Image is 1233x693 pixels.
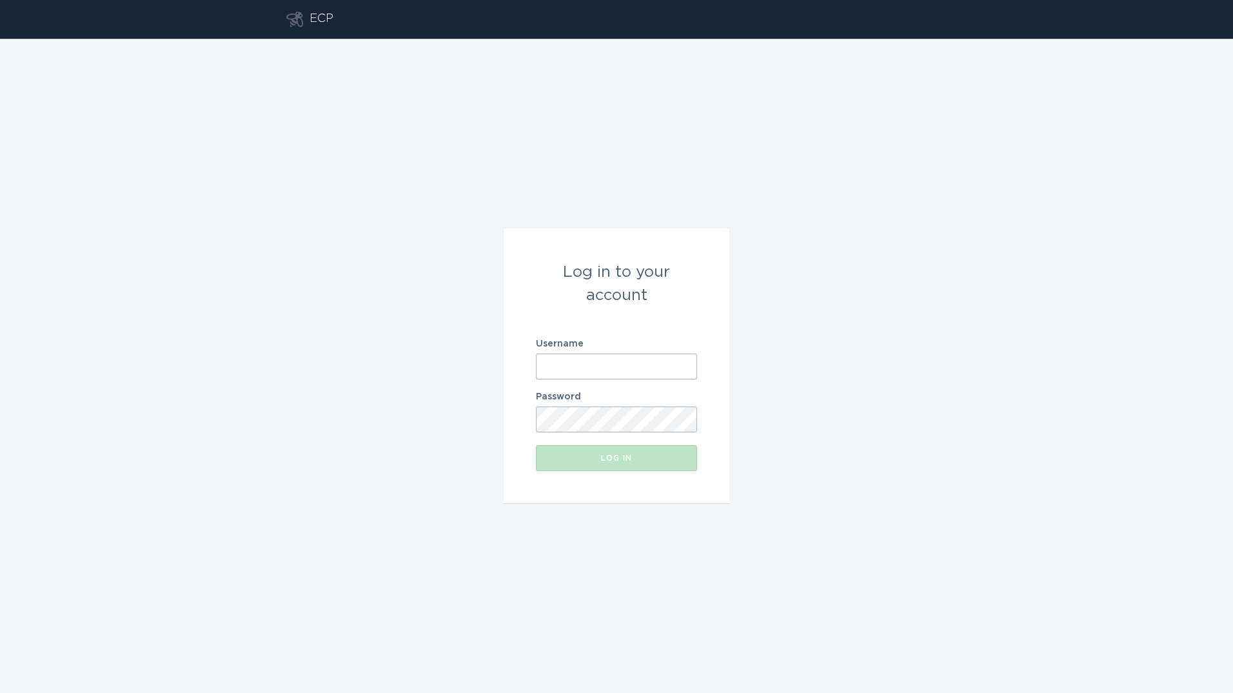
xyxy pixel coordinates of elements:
[536,445,697,471] button: Log in
[286,12,303,27] button: Go to dashboard
[310,12,333,27] div: ECP
[536,392,697,401] label: Password
[536,339,697,348] label: Username
[536,261,697,307] div: Log in to your account
[542,454,691,462] div: Log in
